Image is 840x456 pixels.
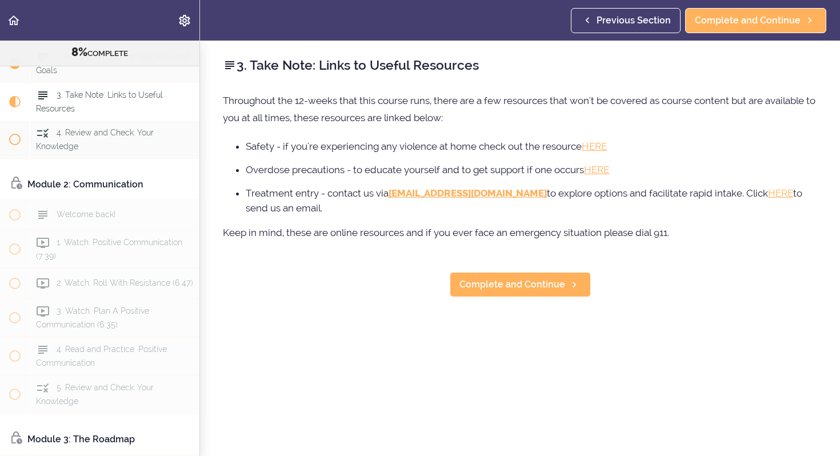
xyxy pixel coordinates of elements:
svg: Back to course curriculum [7,14,21,27]
span: 3. Take Note: Links to Useful Resources [36,90,163,113]
span: 1. Watch: Positive Communication (7:39) [36,238,182,260]
a: HERE [582,141,607,152]
span: Welcome back! [57,210,115,219]
svg: Settings Menu [178,14,191,27]
p: Throughout the 12-weeks that this course runs, there are a few resources that won't be covered as... [223,92,817,126]
h2: 3. Take Note: Links to Useful Resources [223,55,817,75]
p: Keep in mind, these are online resources and if you ever face an emergency situation please dial ... [223,224,817,241]
a: Previous Section [571,8,681,33]
span: Complete and Continue [459,278,565,291]
div: COMPLETE [14,45,185,60]
a: [EMAIL_ADDRESS][DOMAIN_NAME] [389,187,547,199]
li: Overdose precautions - to educate yourself and to get support if one occurs [246,162,817,177]
span: 8% [71,45,87,59]
a: Complete and Continue [450,272,591,297]
a: HERE [584,164,609,175]
li: Treatment entry - contact us via to explore options and facilitate rapid intake. Click to send us... [246,186,817,215]
span: 3. Watch: Plan A Positive Communication (6:35) [36,306,149,329]
span: 2. Watch: Roll With Resistance (6:47) [57,278,193,287]
li: Safety - if you're experiencing any violence at home check out the resource [246,139,817,154]
span: 4. Read and Practice: Positive Communication [36,345,167,367]
span: 4. Review and Check: Your Knowledge [36,128,154,150]
a: Complete and Continue [685,8,826,33]
span: Previous Section [597,14,671,27]
span: Complete and Continue [695,14,801,27]
span: 2. Read and Practice: Your Role and Goals [36,52,189,74]
a: HERE [768,187,793,199]
span: 5. Review and Check: Your Knowledge [36,383,154,405]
